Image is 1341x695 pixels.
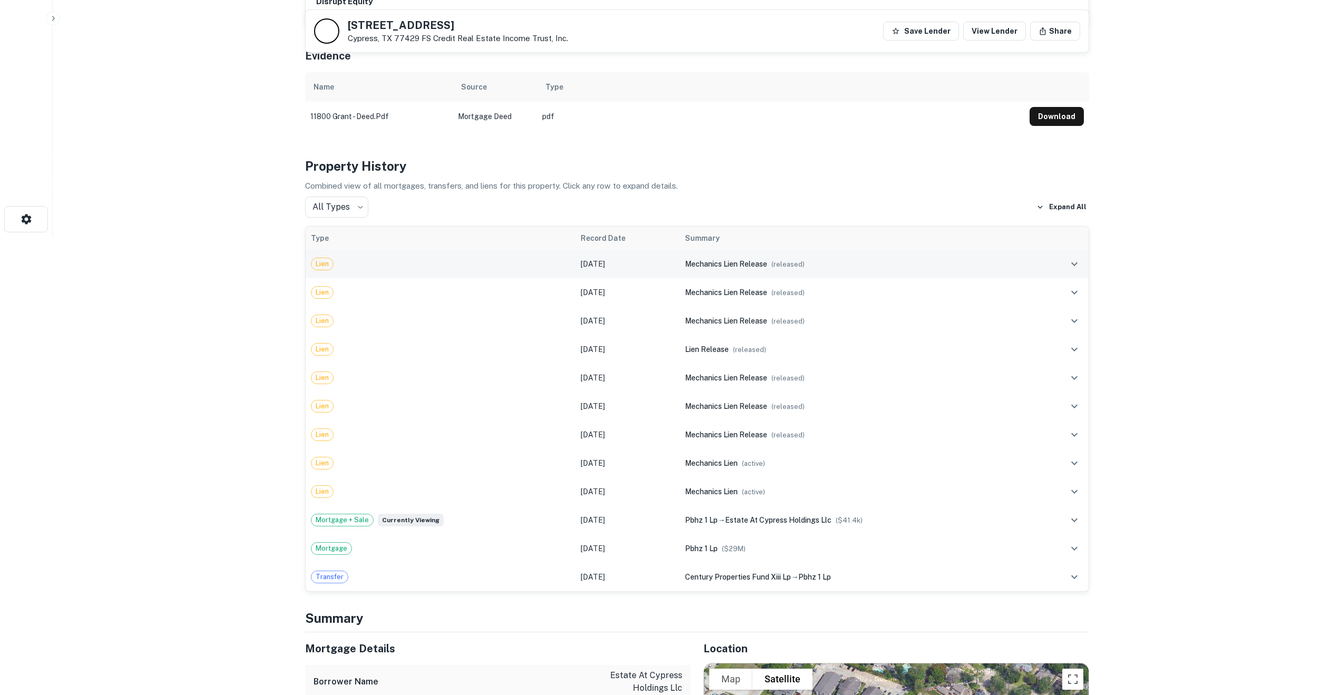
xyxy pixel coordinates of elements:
[575,227,680,250] th: Record Date
[575,250,680,278] td: [DATE]
[742,488,765,496] span: ( active )
[305,156,1089,175] h4: Property History
[733,346,766,354] span: ( released )
[798,573,831,581] span: pbhz 1 lp
[1065,340,1083,358] button: expand row
[575,477,680,506] td: [DATE]
[1062,669,1083,690] button: Toggle fullscreen view
[305,72,1089,131] div: scrollable content
[311,344,333,355] span: Lien
[348,20,568,31] h5: [STREET_ADDRESS]
[306,227,576,250] th: Type
[545,81,563,93] div: Type
[1065,312,1083,330] button: expand row
[1065,426,1083,444] button: expand row
[685,317,767,325] span: mechanics lien release
[771,403,805,410] span: ( released )
[1065,511,1083,529] button: expand row
[1065,255,1083,273] button: expand row
[537,72,1024,102] th: Type
[771,317,805,325] span: ( released )
[422,34,568,43] a: FS Credit Real Estate Income Trust, Inc.
[575,335,680,364] td: [DATE]
[305,197,368,218] div: All Types
[836,516,863,524] span: ($ 41.4k )
[305,72,453,102] th: Name
[1065,369,1083,387] button: expand row
[1030,107,1084,126] button: Download
[311,259,333,269] span: Lien
[685,516,718,524] span: pbhz 1 lp
[685,571,1029,583] div: →
[575,534,680,563] td: [DATE]
[575,506,680,534] td: [DATE]
[685,288,767,297] span: mechanics lien release
[1065,397,1083,415] button: expand row
[311,515,373,525] span: Mortgage + Sale
[311,543,351,554] span: Mortgage
[725,516,831,524] span: estate at cypress holdings llc
[685,459,738,467] span: mechanics lien
[311,572,348,582] span: Transfer
[771,431,805,439] span: ( released )
[1030,22,1080,41] button: Share
[305,641,691,657] h5: Mortgage Details
[963,22,1026,41] a: View Lender
[311,287,333,298] span: Lien
[1065,454,1083,472] button: expand row
[588,669,682,694] p: estate at cypress holdings llc
[771,374,805,382] span: ( released )
[305,102,453,131] td: 11800 grant - deed.pdf
[1034,199,1089,215] button: Expand All
[305,609,1089,628] h4: Summary
[453,72,537,102] th: Source
[685,260,767,268] span: mechanics lien release
[771,289,805,297] span: ( released )
[311,401,333,412] span: Lien
[685,402,767,410] span: mechanics lien release
[685,430,767,439] span: mechanics lien release
[742,459,765,467] span: ( active )
[575,307,680,335] td: [DATE]
[1065,283,1083,301] button: expand row
[575,420,680,449] td: [DATE]
[311,373,333,383] span: Lien
[685,487,738,496] span: mechanics lien
[305,180,1089,192] p: Combined view of all mortgages, transfers, and liens for this property. Click any row to expand d...
[1065,483,1083,501] button: expand row
[575,449,680,477] td: [DATE]
[1065,568,1083,586] button: expand row
[703,641,1089,657] h5: Location
[722,545,746,553] span: ($ 29M )
[883,22,959,41] button: Save Lender
[752,669,813,690] button: Show satellite imagery
[685,345,729,354] span: lien release
[311,458,333,468] span: Lien
[314,81,334,93] div: Name
[709,669,752,690] button: Show street map
[311,429,333,440] span: Lien
[461,81,487,93] div: Source
[685,544,718,553] span: pbhz 1 lp
[314,676,378,688] h6: Borrower Name
[685,514,1029,526] div: →
[1065,540,1083,557] button: expand row
[1288,611,1341,661] iframe: Chat Widget
[453,102,537,131] td: Mortgage Deed
[311,486,333,497] span: Lien
[575,392,680,420] td: [DATE]
[575,563,680,591] td: [DATE]
[771,260,805,268] span: ( released )
[680,227,1034,250] th: Summary
[575,278,680,307] td: [DATE]
[305,48,351,64] h5: Evidence
[348,34,568,43] p: Cypress, TX 77429
[685,573,791,581] span: century properties fund xiii lp
[537,102,1024,131] td: pdf
[685,374,767,382] span: mechanics lien release
[378,514,444,526] span: Currently viewing
[311,316,333,326] span: Lien
[316,8,393,21] p: [STREET_ADDRESS]
[575,364,680,392] td: [DATE]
